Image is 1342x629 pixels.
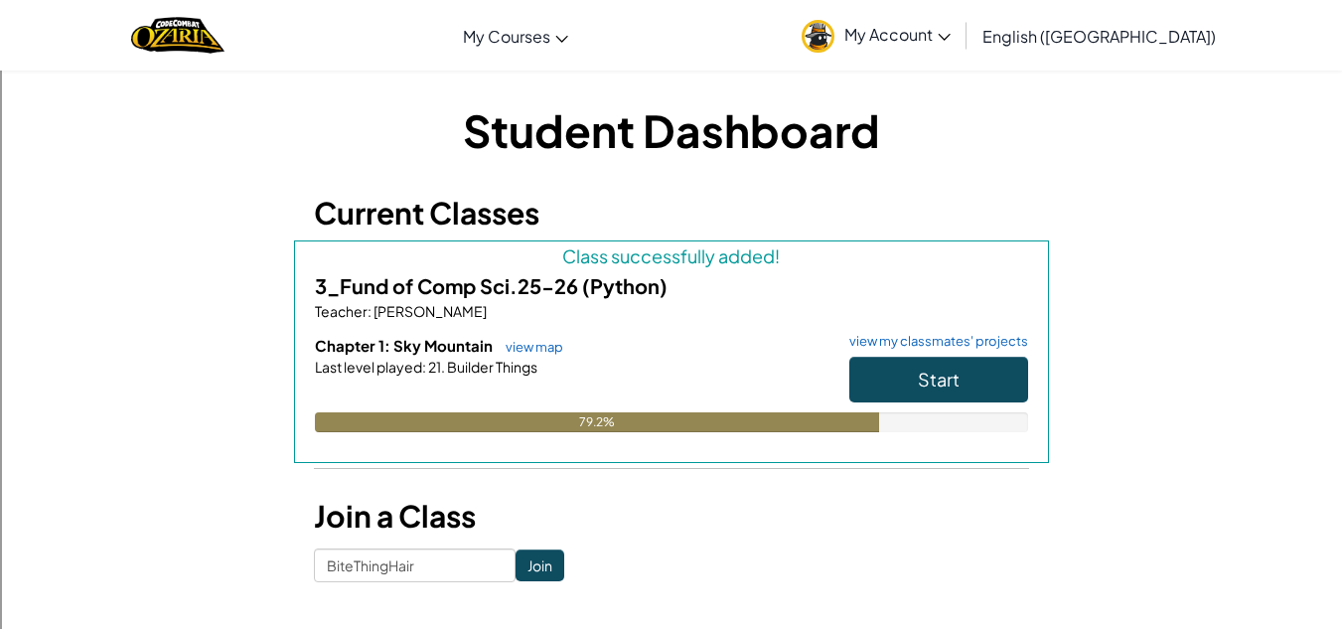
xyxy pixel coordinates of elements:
img: avatar [802,20,834,53]
a: My Courses [453,9,578,63]
span: My Courses [463,26,550,47]
a: English ([GEOGRAPHIC_DATA]) [972,9,1226,63]
a: My Account [792,4,961,67]
a: Ozaria by CodeCombat logo [131,15,224,56]
span: English ([GEOGRAPHIC_DATA]) [982,26,1216,47]
img: Home [131,15,224,56]
span: My Account [844,24,951,45]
